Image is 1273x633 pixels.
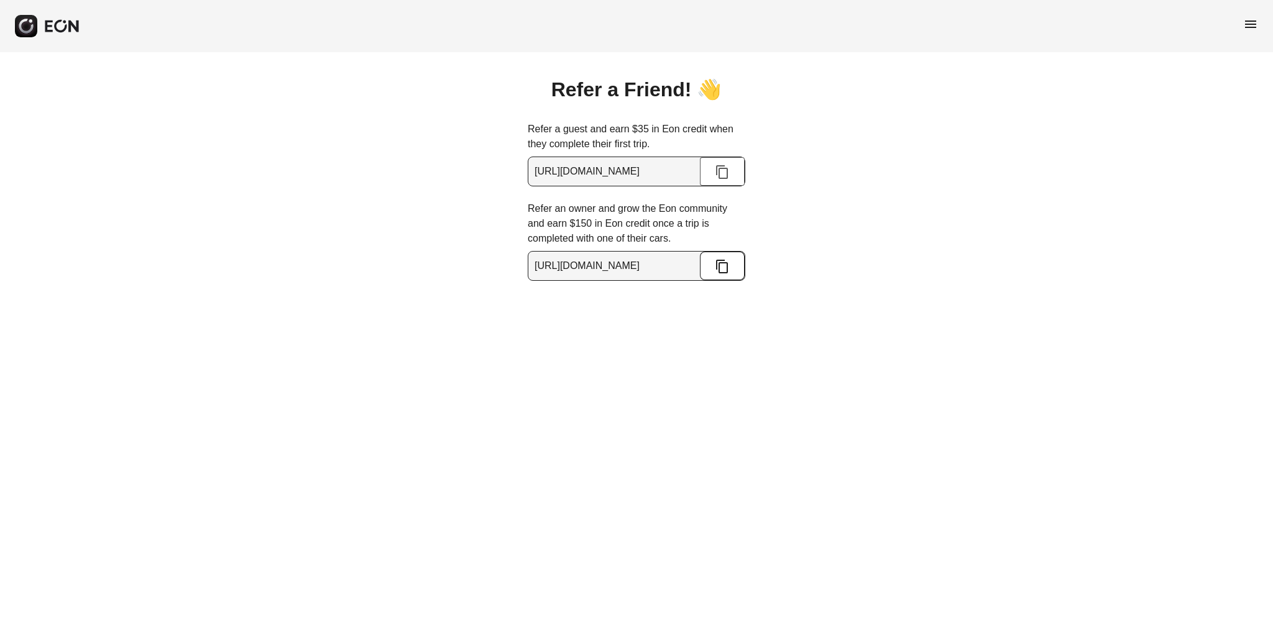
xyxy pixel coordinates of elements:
[528,258,640,273] div: [URL][DOMAIN_NAME]
[528,164,640,179] div: [URL][DOMAIN_NAME]
[528,122,745,152] p: Refer a guest and earn $35 in Eon credit when they complete their first trip.
[528,201,745,246] p: Refer an owner and grow the Eon community and earn $150 in Eon credit once a trip is completed wi...
[715,165,730,180] span: content_copy
[1243,17,1258,32] span: menu
[551,82,722,97] h1: Refer a Friend! 👋
[715,259,730,274] span: content_copy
